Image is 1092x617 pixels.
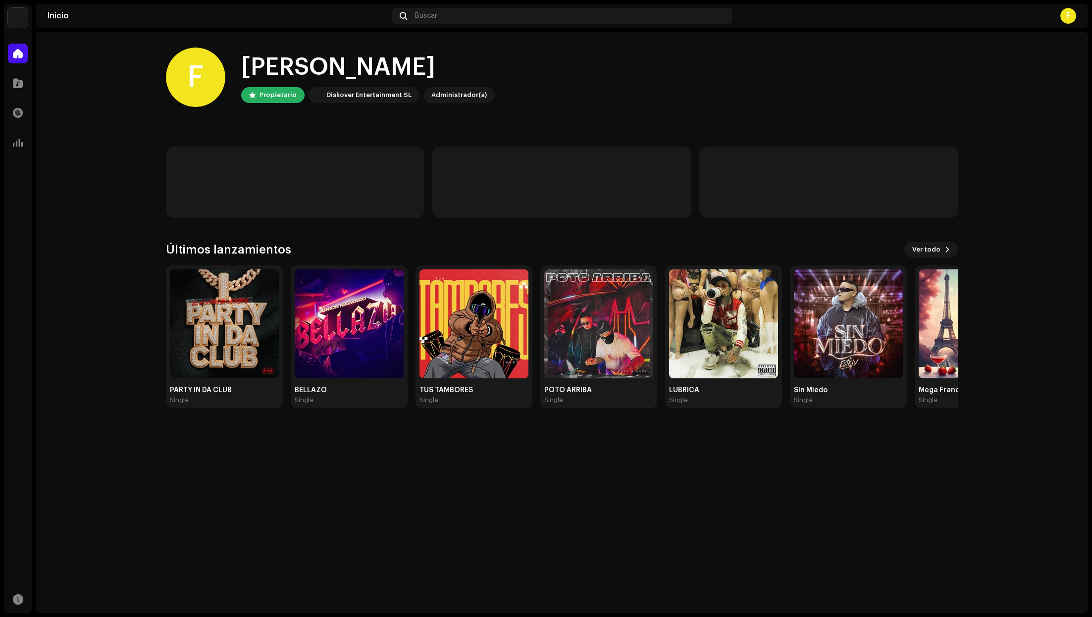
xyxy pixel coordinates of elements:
[544,396,563,404] div: Single
[166,48,225,107] div: F
[912,240,940,259] span: Ver todo
[295,269,404,378] img: 12694116-dd37-4913-96cc-af0debb5cc5e
[419,386,528,394] div: TUS TAMBORES
[669,386,778,394] div: LUBRICA
[170,386,279,394] div: PARTY IN DA CLUB
[170,269,279,378] img: 6c20b7ea-06e8-4438-8415-83da734e7b27
[241,51,495,83] div: [PERSON_NAME]
[260,89,297,101] div: Propietario
[544,386,653,394] div: POTO ARRIBA
[794,269,903,378] img: 51154ac9-5a0c-4f76-a0f3-2ba0b7adb8c7
[544,269,653,378] img: 220b63c9-3375-4799-af7f-6ba7d5b2bf31
[919,269,1028,378] img: c61b4de3-4fb9-46f0-80da-d2d64abc4f90
[794,386,903,394] div: Sin Miedo
[8,8,28,28] img: 297a105e-aa6c-4183-9ff4-27133c00f2e2
[295,396,313,404] div: Single
[166,242,291,257] h3: Últimos lanzamientos
[311,89,322,101] img: 297a105e-aa6c-4183-9ff4-27133c00f2e2
[919,396,937,404] div: Single
[669,269,778,378] img: cd99f478-c08f-4493-a60b-efe20baf0056
[669,396,688,404] div: Single
[419,269,528,378] img: 41f16505-532e-4f36-a192-cfa3c0697f76
[326,89,412,101] div: Diskover Entertainment SL
[419,396,438,404] div: Single
[919,386,1028,394] div: Mega Francesita Remix
[295,386,404,394] div: BELLAZO
[48,12,388,20] div: Inicio
[904,242,958,257] button: Ver todo
[431,89,487,101] div: Administrador(a)
[794,396,813,404] div: Single
[170,396,189,404] div: Single
[1060,8,1076,24] div: F
[415,12,437,20] span: Buscar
